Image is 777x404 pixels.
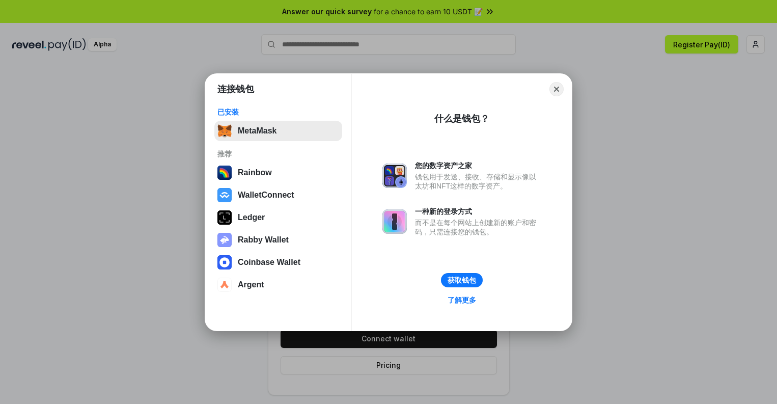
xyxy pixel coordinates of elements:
img: svg+xml,%3Csvg%20xmlns%3D%22http%3A%2F%2Fwww.w3.org%2F2000%2Fsvg%22%20fill%3D%22none%22%20viewBox... [217,233,232,247]
button: Rabby Wallet [214,230,342,250]
img: svg+xml,%3Csvg%20fill%3D%22none%22%20height%3D%2233%22%20viewBox%3D%220%200%2035%2033%22%20width%... [217,124,232,138]
img: svg+xml,%3Csvg%20xmlns%3D%22http%3A%2F%2Fwww.w3.org%2F2000%2Fsvg%22%20width%3D%2228%22%20height%3... [217,210,232,225]
div: 而不是在每个网站上创建新的账户和密码，只需连接您的钱包。 [415,218,541,236]
div: 了解更多 [448,295,476,305]
div: 什么是钱包？ [434,113,489,125]
button: Ledger [214,207,342,228]
h1: 连接钱包 [217,83,254,95]
div: 已安装 [217,107,339,117]
div: Rainbow [238,168,272,177]
button: Close [549,82,564,96]
div: Coinbase Wallet [238,258,300,267]
div: 钱包用于发送、接收、存储和显示像以太坊和NFT这样的数字资产。 [415,172,541,191]
div: 获取钱包 [448,276,476,285]
div: 推荐 [217,149,339,158]
img: svg+xml,%3Csvg%20xmlns%3D%22http%3A%2F%2Fwww.w3.org%2F2000%2Fsvg%22%20fill%3D%22none%22%20viewBox... [382,164,407,188]
div: 一种新的登录方式 [415,207,541,216]
button: WalletConnect [214,185,342,205]
div: Rabby Wallet [238,235,289,245]
div: Argent [238,280,264,289]
img: svg+xml,%3Csvg%20xmlns%3D%22http%3A%2F%2Fwww.w3.org%2F2000%2Fsvg%22%20fill%3D%22none%22%20viewBox... [382,209,407,234]
div: Ledger [238,213,265,222]
img: svg+xml,%3Csvg%20width%3D%2228%22%20height%3D%2228%22%20viewBox%3D%220%200%2028%2028%22%20fill%3D... [217,188,232,202]
div: WalletConnect [238,191,294,200]
div: MetaMask [238,126,276,136]
button: Rainbow [214,163,342,183]
div: 您的数字资产之家 [415,161,541,170]
img: svg+xml,%3Csvg%20width%3D%2228%22%20height%3D%2228%22%20viewBox%3D%220%200%2028%2028%22%20fill%3D... [217,278,232,292]
img: svg+xml,%3Csvg%20width%3D%22120%22%20height%3D%22120%22%20viewBox%3D%220%200%20120%20120%22%20fil... [217,166,232,180]
button: Argent [214,275,342,295]
button: 获取钱包 [441,273,483,287]
button: Coinbase Wallet [214,252,342,273]
button: MetaMask [214,121,342,141]
img: svg+xml,%3Csvg%20width%3D%2228%22%20height%3D%2228%22%20viewBox%3D%220%200%2028%2028%22%20fill%3D... [217,255,232,270]
a: 了解更多 [441,293,482,307]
